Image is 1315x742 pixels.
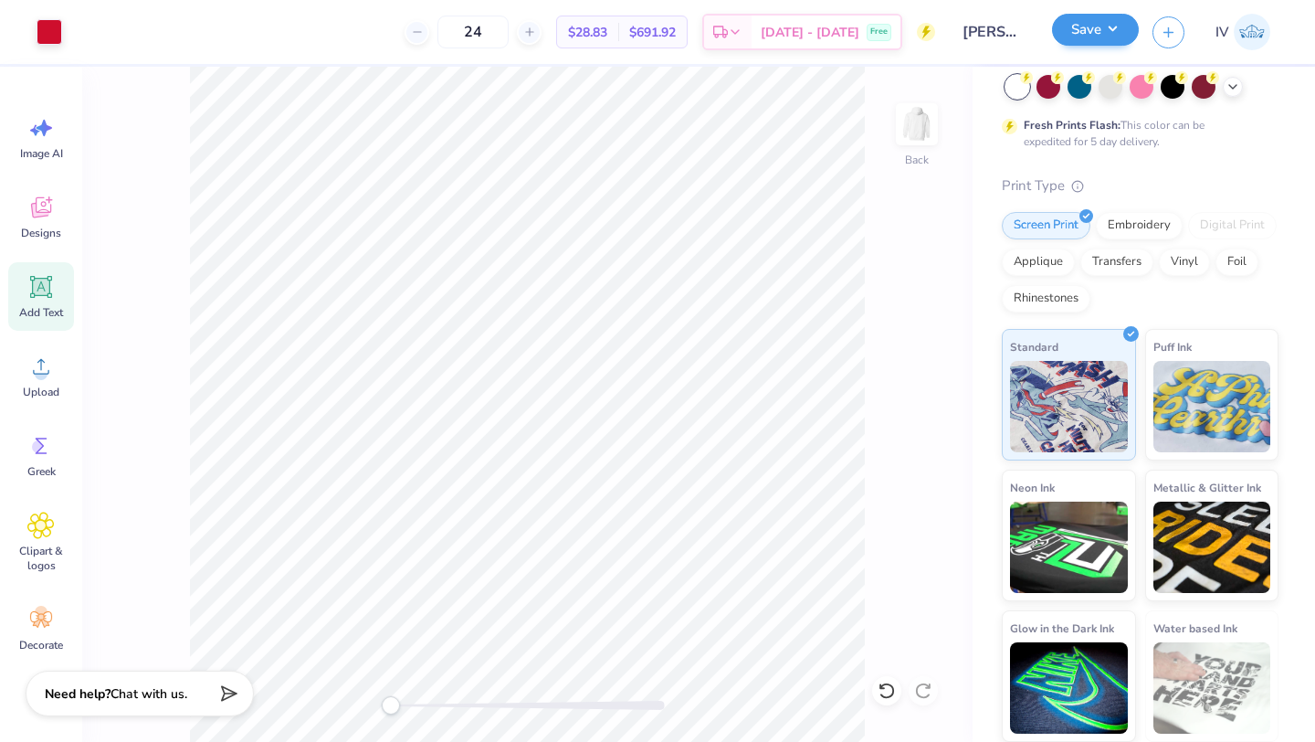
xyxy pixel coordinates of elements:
div: Accessibility label [382,696,400,715]
img: Metallic & Glitter Ink [1153,502,1271,593]
div: Digital Print [1188,212,1277,239]
button: Save [1052,14,1139,46]
div: Foil [1215,249,1258,276]
img: Water based Ink [1153,642,1271,734]
span: [DATE] - [DATE] [761,23,859,42]
a: IV [1207,14,1278,50]
span: Clipart & logos [11,544,71,573]
div: This color can be expedited for 5 day delivery. [1024,117,1248,150]
div: Vinyl [1159,249,1210,276]
span: Metallic & Glitter Ink [1153,478,1261,497]
span: Neon Ink [1010,478,1055,497]
span: $691.92 [629,23,676,42]
span: Standard [1010,337,1058,356]
input: Untitled Design [949,14,1038,50]
span: Chat with us. [110,685,187,703]
span: Upload [23,385,59,399]
img: Glow in the Dark Ink [1010,642,1128,734]
div: Applique [1002,249,1075,276]
img: Neon Ink [1010,502,1128,593]
div: Back [905,152,929,168]
span: Glow in the Dark Ink [1010,619,1114,638]
strong: Need help? [45,685,110,703]
img: Puff Ink [1153,361,1271,452]
div: Rhinestones [1002,285,1090,313]
span: Add Text [19,305,63,320]
img: Isha Veturkar [1234,14,1270,50]
div: Screen Print [1002,212,1090,239]
span: IV [1215,22,1229,43]
span: Designs [21,226,61,240]
img: Back [899,106,935,143]
span: Free [870,26,888,38]
span: Greek [27,464,56,479]
input: – – [437,16,509,48]
img: Standard [1010,361,1128,452]
strong: Fresh Prints Flash: [1024,118,1120,132]
div: Print Type [1002,175,1278,196]
div: Embroidery [1096,212,1183,239]
span: Puff Ink [1153,337,1192,356]
span: $28.83 [568,23,607,42]
span: Decorate [19,638,63,652]
span: Image AI [20,146,63,161]
div: Transfers [1080,249,1153,276]
span: Water based Ink [1153,619,1237,638]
